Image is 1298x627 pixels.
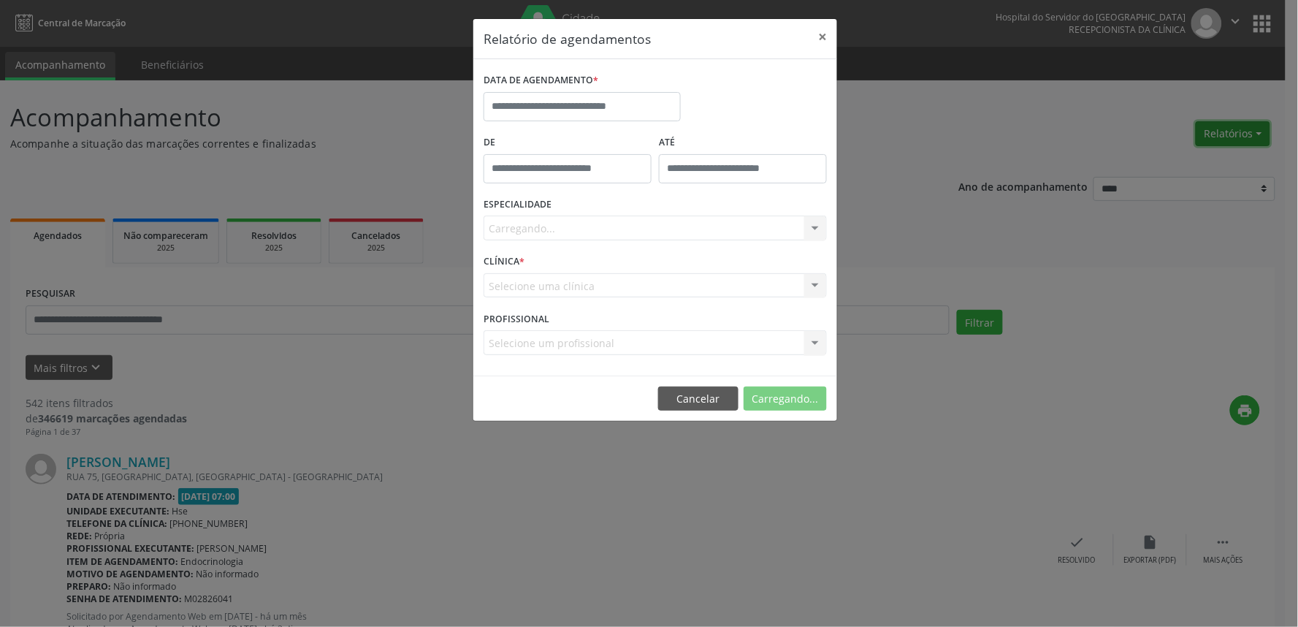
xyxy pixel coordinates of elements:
button: Cancelar [658,387,738,411]
label: DATA DE AGENDAMENTO [484,69,598,92]
label: ESPECIALIDADE [484,194,551,216]
label: CLÍNICA [484,251,524,273]
label: De [484,132,652,154]
h5: Relatório de agendamentos [484,29,651,48]
label: PROFISSIONAL [484,308,549,330]
button: Close [808,19,837,55]
label: ATÉ [659,132,827,154]
button: Carregando... [744,387,827,411]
